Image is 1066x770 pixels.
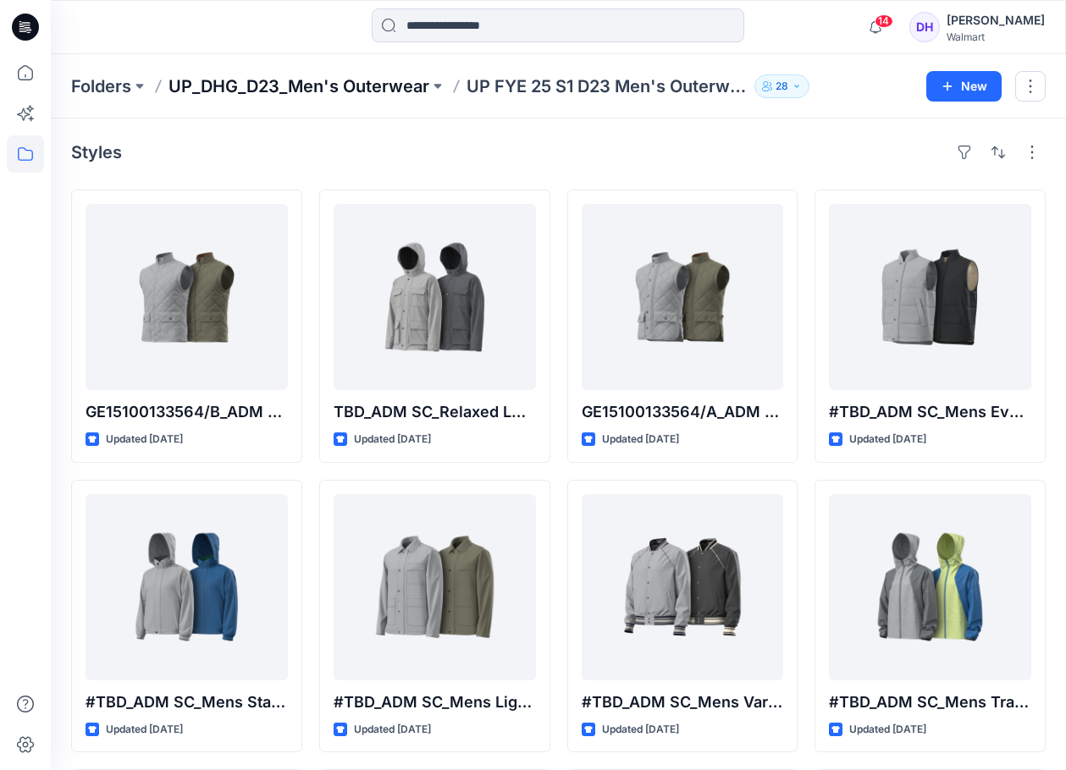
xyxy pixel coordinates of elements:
[467,74,748,98] p: UP FYE 25 S1 D23 Men's Outerwear - DHG
[582,494,784,680] a: #TBD_ADM SC_Mens Varsity Jacket
[582,400,784,424] p: GE15100133564/A_ADM SC_Mens Quilted Vest OPT 1
[849,431,926,448] p: Updated [DATE]
[106,431,183,448] p: Updated [DATE]
[334,690,536,714] p: #TBD_ADM SC_Mens Light Cotton Jacket
[875,14,893,28] span: 14
[754,74,809,98] button: 28
[354,721,431,739] p: Updated [DATE]
[602,721,679,739] p: Updated [DATE]
[602,431,679,448] p: Updated [DATE]
[582,204,784,390] a: GE15100133564/A_ADM SC_Mens Quilted Vest OPT 1
[334,494,536,680] a: #TBD_ADM SC_Mens Light Cotton Jacket
[86,204,288,390] a: GE15100133564/B_ADM SC_Mens Quilted Vest OPT 2
[334,400,536,424] p: TBD_ADM SC_Relaxed LS Tech Utility Jacket
[909,12,940,42] div: DH
[71,74,131,98] a: Folders
[829,494,1031,680] a: #TBD_ADM SC_Mens Trail Jacket
[829,690,1031,714] p: #TBD_ADM SC_Mens Trail Jacket
[776,77,788,96] p: 28
[106,721,183,739] p: Updated [DATE]
[86,690,288,714] p: #TBD_ADM SC_Mens Standard Collar Short Jacket
[829,204,1031,390] a: #TBD_ADM SC_Mens Everyday Vest
[829,400,1031,424] p: #TBD_ADM SC_Mens Everyday Vest
[926,71,1002,102] button: New
[582,690,784,714] p: #TBD_ADM SC_Mens Varsity Jacket
[86,400,288,424] p: GE15100133564/B_ADM SC_Mens Quilted Vest OPT 2
[71,142,122,162] h4: Styles
[354,431,431,448] p: Updated [DATE]
[947,10,1045,30] div: [PERSON_NAME]
[947,30,1045,43] div: Walmart
[168,74,429,98] a: UP_DHG_D23_Men's Outerwear
[334,204,536,390] a: TBD_ADM SC_Relaxed LS Tech Utility Jacket
[849,721,926,739] p: Updated [DATE]
[86,494,288,680] a: #TBD_ADM SC_Mens Standard Collar Short Jacket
